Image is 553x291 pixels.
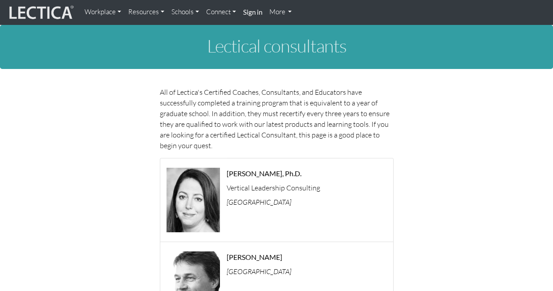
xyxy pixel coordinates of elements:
a: Resources [125,4,168,21]
img: Rebecca Andree [167,168,220,232]
h1: Lectical consultants [29,36,524,56]
strong: [PERSON_NAME] [227,253,282,261]
a: Connect [203,4,240,21]
a: Sign in [240,4,266,21]
p: All of Lectica's Certified Coaches, Consultants, and Educators have successfully completed a trai... [160,87,394,151]
a: More [266,4,296,21]
i: [GEOGRAPHIC_DATA] [227,267,291,276]
strong: [PERSON_NAME], Ph.D. [227,169,301,178]
i: [GEOGRAPHIC_DATA] [227,198,291,206]
img: lecticalive [7,4,74,21]
a: Schools [168,4,203,21]
strong: Sign in [243,8,262,16]
a: Workplace [81,4,125,21]
p: Vertical Leadership Consulting [227,184,393,191]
